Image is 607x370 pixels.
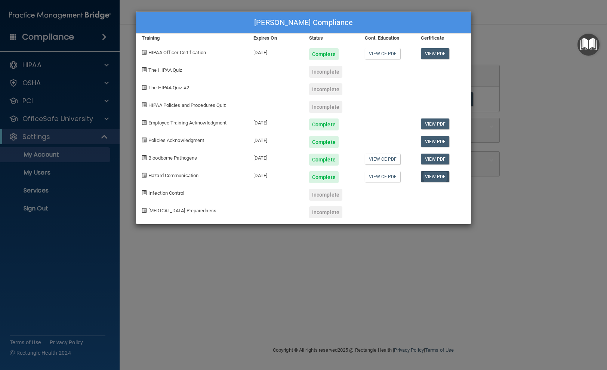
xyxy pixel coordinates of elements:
[148,173,198,178] span: Hazard Communication
[309,206,342,218] div: Incomplete
[136,34,248,43] div: Training
[148,85,189,90] span: The HIPAA Quiz #2
[148,67,182,73] span: The HIPAA Quiz
[148,138,204,143] span: Policies Acknowledgment
[421,136,450,147] a: View PDF
[136,12,471,34] div: [PERSON_NAME] Compliance
[248,113,303,130] div: [DATE]
[309,101,342,113] div: Incomplete
[359,34,415,43] div: Cont. Education
[365,171,400,182] a: View CE PDF
[148,102,226,108] span: HIPAA Policies and Procedures Quiz
[309,83,342,95] div: Incomplete
[365,48,400,59] a: View CE PDF
[415,34,471,43] div: Certificate
[148,208,216,213] span: [MEDICAL_DATA] Preparedness
[148,50,206,55] span: HIPAA Officer Certification
[421,171,450,182] a: View PDF
[248,148,303,166] div: [DATE]
[309,118,339,130] div: Complete
[148,155,197,161] span: Bloodborne Pathogens
[248,34,303,43] div: Expires On
[577,34,600,56] button: Open Resource Center
[248,130,303,148] div: [DATE]
[365,154,400,164] a: View CE PDF
[421,48,450,59] a: View PDF
[303,34,359,43] div: Status
[309,48,339,60] div: Complete
[421,118,450,129] a: View PDF
[248,166,303,183] div: [DATE]
[421,154,450,164] a: View PDF
[309,66,342,78] div: Incomplete
[148,190,184,196] span: Infection Control
[248,43,303,60] div: [DATE]
[148,120,227,126] span: Employee Training Acknowledgment
[309,136,339,148] div: Complete
[309,189,342,201] div: Incomplete
[309,154,339,166] div: Complete
[309,171,339,183] div: Complete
